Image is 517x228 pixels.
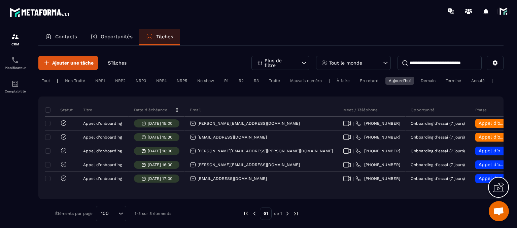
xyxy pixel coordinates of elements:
div: À faire [333,77,353,85]
div: Mauvais numéro [287,77,325,85]
a: accountantaccountantComptabilité [2,75,29,98]
div: NRP1 [92,77,108,85]
p: Planificateur [2,66,29,70]
p: Appel d'onboarding [83,176,122,181]
p: 01 [260,207,272,220]
div: No show [194,77,217,85]
div: Demain [417,77,439,85]
p: Opportunités [101,34,133,40]
p: Onboarding d'essai (7 jours) [411,149,465,153]
img: next [284,211,290,217]
a: [PHONE_NUMBER] [355,121,400,126]
p: Appel d'onboarding [83,121,122,126]
div: Terminé [442,77,464,85]
div: Aujourd'hui [385,77,414,85]
p: Tâches [156,34,173,40]
div: Traité [266,77,283,85]
input: Search for option [111,210,117,217]
p: de 1 [274,211,282,216]
img: scheduler [11,56,19,64]
p: Comptabilité [2,89,29,93]
a: [PHONE_NUMBER] [355,135,400,140]
p: [DATE] 15:30 [148,135,172,140]
div: En retard [356,77,382,85]
p: | [491,78,493,83]
span: Ajouter une tâche [52,60,94,66]
p: Titre [83,107,92,113]
img: prev [251,211,257,217]
button: Ajouter une tâche [38,56,98,70]
span: | [353,162,354,167]
span: | [353,121,354,126]
div: NRP5 [173,77,191,85]
p: | [329,78,330,83]
img: prev [243,211,249,217]
span: | [353,176,354,181]
a: Tâches [139,29,180,45]
div: R3 [250,77,262,85]
p: Contacts [55,34,77,40]
p: Plus de filtre [265,58,294,68]
p: Statut [47,107,73,113]
p: Phase [475,107,487,113]
p: [DATE] 15:00 [148,121,172,126]
div: Search for option [96,206,126,221]
p: 1-5 sur 5 éléments [135,211,171,216]
a: [PHONE_NUMBER] [355,162,400,167]
p: Onboarding d'essai (7 jours) [411,135,465,140]
p: [DATE] 17:00 [148,176,172,181]
p: Onboarding d'essai (7 jours) [411,162,465,167]
a: [PHONE_NUMBER] [355,148,400,154]
p: Onboarding d'essai (7 jours) [411,121,465,126]
a: formationformationCRM [2,28,29,51]
span: Tâches [111,60,127,66]
span: | [353,135,354,140]
img: formation [11,33,19,41]
img: logo [9,6,70,18]
div: Non Traité [62,77,89,85]
a: [PHONE_NUMBER] [355,176,400,181]
div: NRP2 [112,77,129,85]
p: Tout le monde [329,61,362,65]
p: 5 [108,60,127,66]
img: accountant [11,80,19,88]
p: Email [190,107,201,113]
p: [DATE] 16:00 [148,149,172,153]
p: Onboarding d'essai (7 jours) [411,176,465,181]
span: 100 [99,210,111,217]
div: R1 [221,77,232,85]
div: R2 [235,77,247,85]
p: | [57,78,58,83]
a: Ouvrir le chat [489,201,509,221]
p: Meet / Téléphone [343,107,378,113]
p: Appel d'onboarding [83,162,122,167]
p: Appel d'onboarding [83,135,122,140]
div: Tout [38,77,54,85]
p: Opportunité [411,107,435,113]
a: Contacts [38,29,84,45]
div: Annulé [468,77,488,85]
a: Opportunités [84,29,139,45]
div: NRP3 [132,77,149,85]
a: schedulerschedulerPlanificateur [2,51,29,75]
div: NRP4 [153,77,170,85]
p: [DATE] 16:30 [148,162,172,167]
img: next [293,211,299,217]
p: Éléments par page [55,211,93,216]
p: Appel d'onboarding [83,149,122,153]
p: CRM [2,42,29,46]
p: Date d’échéance [134,107,167,113]
span: | [353,149,354,154]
